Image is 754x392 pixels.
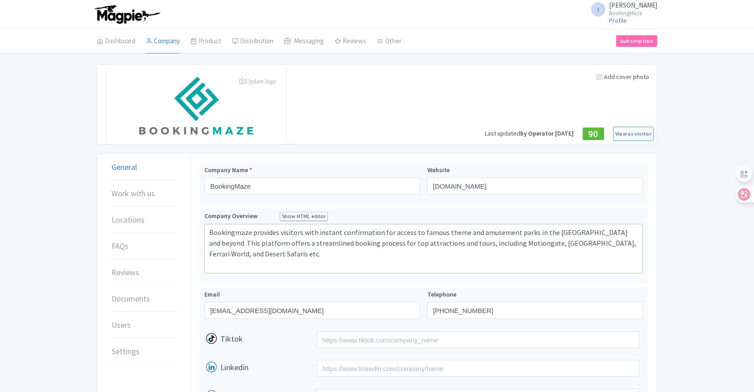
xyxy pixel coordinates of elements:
a: Messaging [284,29,324,54]
span: Website [427,166,450,174]
span: Work with us [112,187,155,199]
input: https://www.linkedin.com/company/name [317,360,639,377]
a: Reviews [335,29,366,54]
span: Reviews [112,266,139,278]
a: Company [146,29,180,54]
a: Users [103,312,185,338]
a: Product [191,29,221,54]
a: Documents [103,285,185,312]
div: Show HTML editor [280,212,328,221]
span: Locations [112,214,145,226]
a: Locations [103,206,185,233]
a: Subscription [616,35,657,47]
a: General [103,154,185,181]
div: Bookingmaze provides visitors with instant confirmation for access to famous theme and amusement ... [209,227,638,270]
span: by Operator [DATE] [520,129,574,137]
a: Dashboard [97,29,135,54]
span: Telephone [427,290,456,299]
a: Reviews [103,259,185,286]
a: FAQs [103,233,185,260]
span: Email [204,290,220,299]
img: cqnoswatdaafjll3sk40.svg [124,76,268,137]
a: Work with us [103,180,185,207]
a: I [PERSON_NAME] BookingMaze [586,2,657,16]
label: Tiktok [220,333,243,345]
small: BookingMaze [609,10,657,16]
a: Profile [609,17,627,25]
a: Distribution [232,29,273,54]
a: View as visitor [613,127,654,141]
span: 90 [588,129,598,139]
img: linkedin-round-01-4bc9326eb20f8e88ec4be7e8773b84b7.svg [204,360,219,374]
span: Company Name [204,166,248,174]
i: Update logo [239,78,276,84]
span: Users [112,319,131,331]
div: Last updated [485,129,574,138]
span: [PERSON_NAME] [609,1,657,9]
span: FAQs [112,240,128,252]
span: General [112,161,137,173]
span: Company Overview [204,212,257,220]
span: I [591,2,605,17]
a: Settings [103,338,185,365]
span: Settings [112,345,140,357]
span: Documents [112,293,150,305]
a: Other [377,29,402,54]
div: Add cover photo [592,69,653,85]
input: https://www.tiktok.com/company_name [317,331,639,348]
img: logo-ab69f6fb50320c5b225c76a69d11143b.png [92,4,162,24]
label: Linkedin [220,361,249,373]
img: tiktok-round-01-ca200c7ba8d03f2cade56905edf8567d.svg [204,331,219,346]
